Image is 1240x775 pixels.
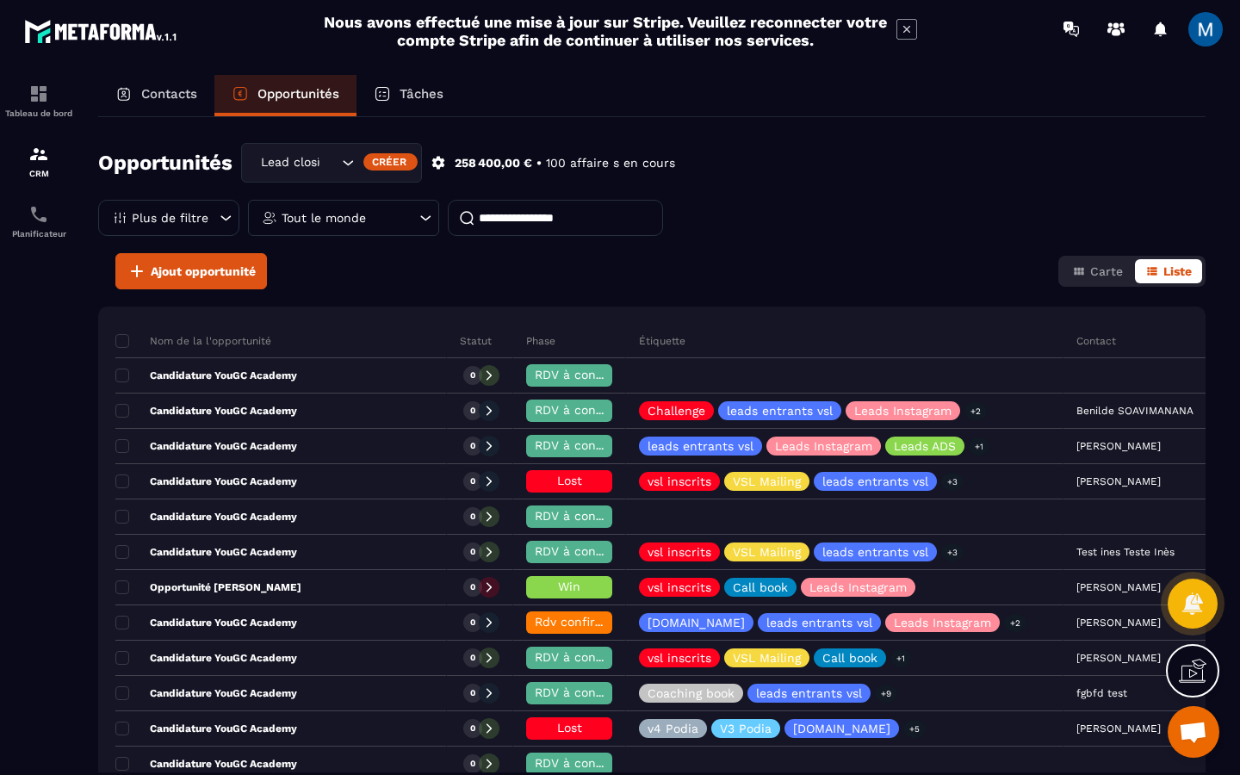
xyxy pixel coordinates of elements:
span: RDV à confimer ❓ [535,438,646,452]
p: Statut [460,334,492,348]
p: Coaching book [648,687,735,699]
button: Carte [1062,259,1133,283]
p: Leads Instagram [854,405,952,417]
p: Leads Instagram [894,617,991,629]
p: leads entrants vsl [822,546,928,558]
p: vsl inscrits [648,652,711,664]
p: 0 [470,617,475,629]
p: leads entrants vsl [727,405,833,417]
p: Candidature YouGC Academy [115,474,297,488]
p: +2 [1004,614,1026,632]
a: formationformationTableau de bord [4,71,73,131]
span: Lead closing [257,153,320,172]
p: • [536,155,542,171]
span: Liste [1163,264,1192,278]
p: 0 [470,440,475,452]
p: +2 [964,402,987,420]
span: RDV à confimer ❓ [535,544,646,558]
p: Candidature YouGC Academy [115,510,297,524]
p: Tâches [400,86,443,102]
p: Candidature YouGC Academy [115,404,297,418]
span: RDV à confimer ❓ [535,756,646,770]
h2: Opportunités [98,146,232,180]
p: Challenge [648,405,705,417]
p: vsl inscrits [648,581,711,593]
p: Candidature YouGC Academy [115,616,297,629]
p: Plus de filtre [132,212,208,224]
p: Candidature YouGC Academy [115,651,297,665]
span: RDV à confimer ❓ [535,403,646,417]
span: RDV à confimer ❓ [535,368,646,381]
p: CRM [4,169,73,178]
img: formation [28,144,49,164]
span: Lost [557,474,582,487]
p: 100 affaire s en cours [546,155,675,171]
p: +1 [969,437,989,456]
p: +9 [875,685,897,703]
a: formationformationCRM [4,131,73,191]
p: Étiquette [639,334,685,348]
img: logo [24,15,179,46]
p: leads entrants vsl [648,440,753,452]
div: Créer [363,153,418,170]
p: 0 [470,369,475,381]
p: Leads Instagram [809,581,907,593]
p: 0 [470,511,475,523]
p: 0 [470,581,475,593]
span: Rdv confirmé ✅ [535,615,632,629]
p: Call book [733,581,788,593]
p: Contacts [141,86,197,102]
a: schedulerschedulerPlanificateur [4,191,73,251]
p: +3 [941,543,964,561]
span: Ajout opportunité [151,263,256,280]
p: 0 [470,722,475,735]
p: Tableau de bord [4,108,73,118]
p: 0 [470,687,475,699]
a: Opportunités [214,75,356,116]
p: +1 [890,649,911,667]
p: Leads Instagram [775,440,872,452]
p: leads entrants vsl [822,475,928,487]
p: +5 [903,720,926,738]
p: Opportunités [257,86,339,102]
p: 0 [470,652,475,664]
p: VSL Mailing [733,546,801,558]
p: +3 [941,473,964,491]
button: Ajout opportunité [115,253,267,289]
p: Candidature YouGC Academy [115,369,297,382]
p: Contact [1076,334,1116,348]
p: [DOMAIN_NAME] [648,617,745,629]
a: Ouvrir le chat [1168,706,1219,758]
p: 0 [470,758,475,770]
p: 0 [470,546,475,558]
p: VSL Mailing [733,652,801,664]
span: Lost [557,721,582,735]
p: 0 [470,405,475,417]
span: Carte [1090,264,1123,278]
p: 258 400,00 € [455,155,532,171]
p: Phase [526,334,555,348]
p: V3 Podia [720,722,772,735]
p: Tout le monde [282,212,366,224]
p: Call book [822,652,877,664]
p: VSL Mailing [733,475,801,487]
button: Liste [1135,259,1202,283]
span: RDV à confimer ❓ [535,509,646,523]
p: Nom de la l'opportunité [115,334,271,348]
p: Candidature YouGC Academy [115,439,297,453]
img: formation [28,84,49,104]
p: Candidature YouGC Academy [115,545,297,559]
p: leads entrants vsl [756,687,862,699]
span: Win [558,580,580,593]
p: vsl inscrits [648,546,711,558]
p: v4 Podia [648,722,698,735]
p: Leads ADS [894,440,956,452]
p: Candidature YouGC Academy [115,722,297,735]
span: RDV à confimer ❓ [535,650,646,664]
a: Contacts [98,75,214,116]
p: vsl inscrits [648,475,711,487]
p: Candidature YouGC Academy [115,757,297,771]
p: Candidature YouGC Academy [115,686,297,700]
p: [DOMAIN_NAME] [793,722,890,735]
span: RDV à confimer ❓ [535,685,646,699]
